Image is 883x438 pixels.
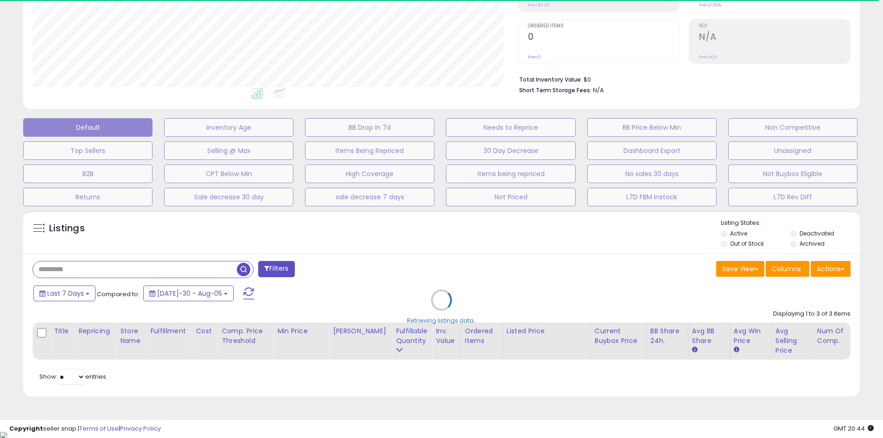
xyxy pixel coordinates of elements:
button: Items being repriced [446,165,575,183]
button: Non Competitive [728,118,858,137]
b: Short Term Storage Fees: [519,86,591,94]
button: 30 Day Decrease [446,141,575,160]
small: Prev: N/A [699,54,717,60]
b: Total Inventory Value: [519,76,582,83]
button: Not Priced [446,188,575,206]
button: Selling @ Max [164,141,293,160]
button: Items Being Repriced [305,141,434,160]
li: $0 [519,73,844,84]
button: Default [23,118,152,137]
span: 2025-08-13 20:44 GMT [833,424,874,433]
h2: N/A [699,32,850,44]
button: Not Buybox Eligible [728,165,858,183]
a: Terms of Use [79,424,119,433]
button: sale decrease 7 days [305,188,434,206]
button: L7D FBM Instock [587,188,717,206]
button: CPT Below Min [164,165,293,183]
button: BB Price Below Min [587,118,717,137]
span: ROI [699,24,850,29]
button: High Coverage [305,165,434,183]
span: Ordered Items [528,24,679,29]
button: Top Sellers [23,141,152,160]
div: Retrieving listings data.. [407,316,476,324]
small: Prev: 0 [528,54,541,60]
small: Prev: 0.00% [699,2,721,8]
button: Unassigned [728,141,858,160]
button: Returns [23,188,152,206]
span: N/A [593,86,604,95]
button: Needs to Reprice [446,118,575,137]
button: Dashboard Export [587,141,717,160]
h2: 0 [528,32,679,44]
small: Prev: $0.00 [528,2,550,8]
button: L7D Rev Diff [728,188,858,206]
strong: Copyright [9,424,43,433]
button: BB Drop in 7d [305,118,434,137]
div: seller snap | | [9,425,161,433]
button: Inventory Age [164,118,293,137]
button: No sales 30 days [587,165,717,183]
button: B2B [23,165,152,183]
a: Privacy Policy [120,424,161,433]
button: Sale decrease 30 day [164,188,293,206]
